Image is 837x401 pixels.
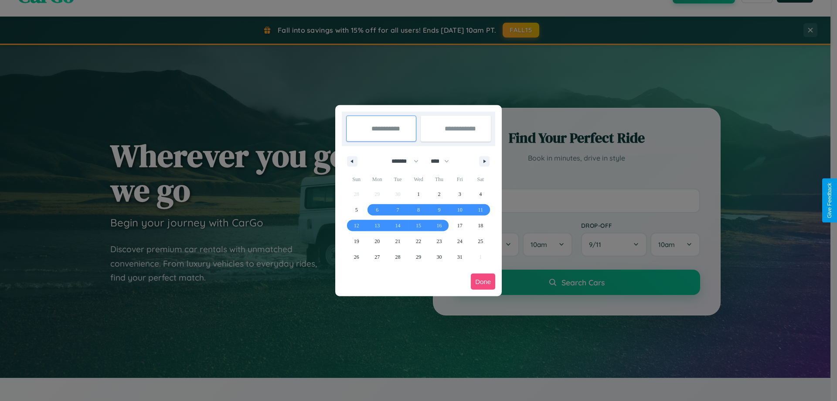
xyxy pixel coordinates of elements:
span: 30 [436,249,442,265]
button: 8 [408,202,429,218]
button: 13 [367,218,387,233]
button: 19 [346,233,367,249]
button: 6 [367,202,387,218]
span: 18 [478,218,483,233]
button: 20 [367,233,387,249]
span: 23 [436,233,442,249]
button: 28 [388,249,408,265]
span: 24 [457,233,463,249]
span: 28 [395,249,401,265]
span: Mon [367,172,387,186]
span: Sat [470,172,491,186]
span: 26 [354,249,359,265]
button: 30 [429,249,449,265]
span: 10 [457,202,463,218]
span: 27 [374,249,380,265]
span: 31 [457,249,463,265]
button: 18 [470,218,491,233]
span: Tue [388,172,408,186]
span: 16 [436,218,442,233]
button: 16 [429,218,449,233]
span: 2 [438,186,440,202]
button: 21 [388,233,408,249]
span: 6 [376,202,378,218]
button: 17 [449,218,470,233]
span: 3 [459,186,461,202]
button: 29 [408,249,429,265]
button: 10 [449,202,470,218]
button: 12 [346,218,367,233]
button: 22 [408,233,429,249]
span: Thu [429,172,449,186]
button: 14 [388,218,408,233]
button: 7 [388,202,408,218]
span: 21 [395,233,401,249]
span: 13 [374,218,380,233]
span: Fri [449,172,470,186]
span: 9 [438,202,440,218]
span: 1 [417,186,420,202]
button: Done [471,274,495,290]
div: Give Feedback [827,183,833,218]
span: Sun [346,172,367,186]
span: 19 [354,233,359,249]
button: 25 [470,233,491,249]
button: 31 [449,249,470,265]
span: 12 [354,218,359,233]
button: 15 [408,218,429,233]
button: 2 [429,186,449,202]
span: 29 [416,249,421,265]
button: 9 [429,202,449,218]
button: 26 [346,249,367,265]
span: 8 [417,202,420,218]
span: 11 [478,202,483,218]
button: 4 [470,186,491,202]
span: 20 [374,233,380,249]
button: 27 [367,249,387,265]
span: 25 [478,233,483,249]
span: 14 [395,218,401,233]
button: 1 [408,186,429,202]
button: 3 [449,186,470,202]
span: 5 [355,202,358,218]
button: 24 [449,233,470,249]
span: 15 [416,218,421,233]
span: 22 [416,233,421,249]
span: 7 [397,202,399,218]
span: 17 [457,218,463,233]
button: 5 [346,202,367,218]
span: 4 [479,186,482,202]
button: 11 [470,202,491,218]
span: Wed [408,172,429,186]
button: 23 [429,233,449,249]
